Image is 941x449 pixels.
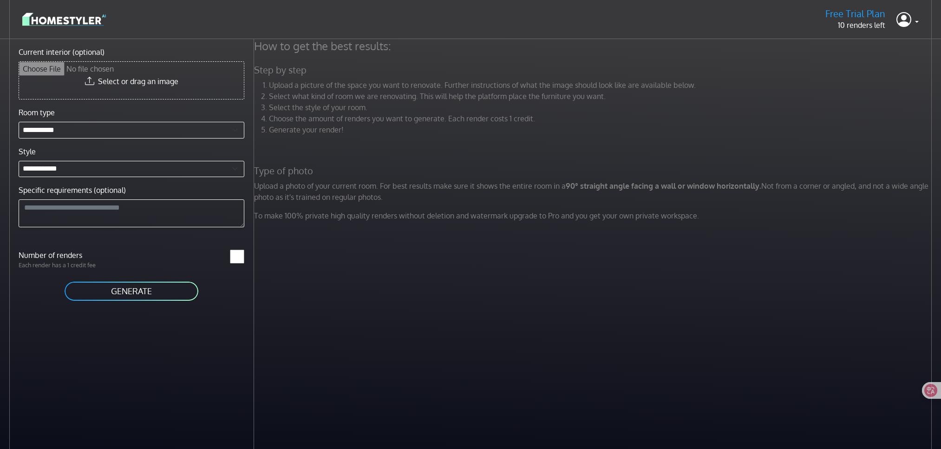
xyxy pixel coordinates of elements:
[13,250,131,261] label: Number of renders
[566,181,761,191] strong: 90° straight angle facing a wall or window horizontally.
[248,64,940,76] h5: Step by step
[13,261,131,270] p: Each render has a 1 credit fee
[248,210,940,221] p: To make 100% private high quality renders without deletion and watermark upgrade to Pro and you g...
[269,79,934,91] li: Upload a picture of the space you want to renovate. Further instructions of what the image should...
[269,102,934,113] li: Select the style of your room.
[825,8,885,20] h5: Free Trial Plan
[269,113,934,124] li: Choose the amount of renders you want to generate. Each render costs 1 credit.
[248,180,940,203] p: Upload a photo of your current room. For best results make sure it shows the entire room in a Not...
[19,107,55,118] label: Room type
[19,185,126,196] label: Specific requirements (optional)
[19,46,105,58] label: Current interior (optional)
[64,281,199,302] button: GENERATE
[248,165,940,177] h5: Type of photo
[269,124,934,135] li: Generate your render!
[269,91,934,102] li: Select what kind of room we are renovating. This will help the platform place the furniture you w...
[248,39,940,53] h4: How to get the best results:
[19,146,36,157] label: Style
[22,11,106,27] img: logo-3de290ba35641baa71223ecac5eacb59cb85b4c7fdf211dc9aaecaaee71ea2f8.svg
[825,20,885,31] p: 10 renders left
